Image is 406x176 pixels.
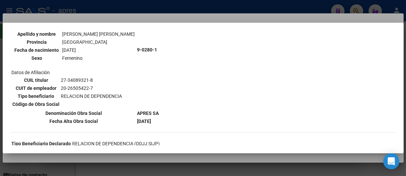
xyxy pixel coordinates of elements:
th: Provincia [12,38,61,46]
td: [DATE] [62,46,135,54]
td: 20-26505422-7 [61,84,123,92]
td: [PERSON_NAME] [PERSON_NAME] [62,30,135,38]
td: [GEOGRAPHIC_DATA] [62,38,135,46]
th: Sexo [12,54,61,62]
td: RELACION DE DEPENDENCIA [61,93,123,100]
th: CUIT de empleador [12,84,60,92]
th: Fecha de nacimiento [12,46,61,54]
b: APRES SA [137,111,159,116]
th: Fecha Alta Obra Social [11,118,136,125]
td: RELACION DE DEPENDENCIA (DDJJ SIJP) [72,140,160,147]
th: Tipo beneficiario [12,93,60,100]
th: Apellido y nombre [12,30,61,38]
td: 27-34089321-8 [61,76,123,84]
th: Denominación Obra Social [11,110,136,117]
th: Código de Obra Social [12,101,60,108]
b: 9-0280-1 [137,47,157,52]
div: Open Intercom Messenger [383,153,399,169]
th: Tipo Beneficiario Declarado [11,140,72,147]
th: CUIL titular [12,76,60,84]
b: [DATE] [137,119,151,124]
td: Femenino [62,54,135,62]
